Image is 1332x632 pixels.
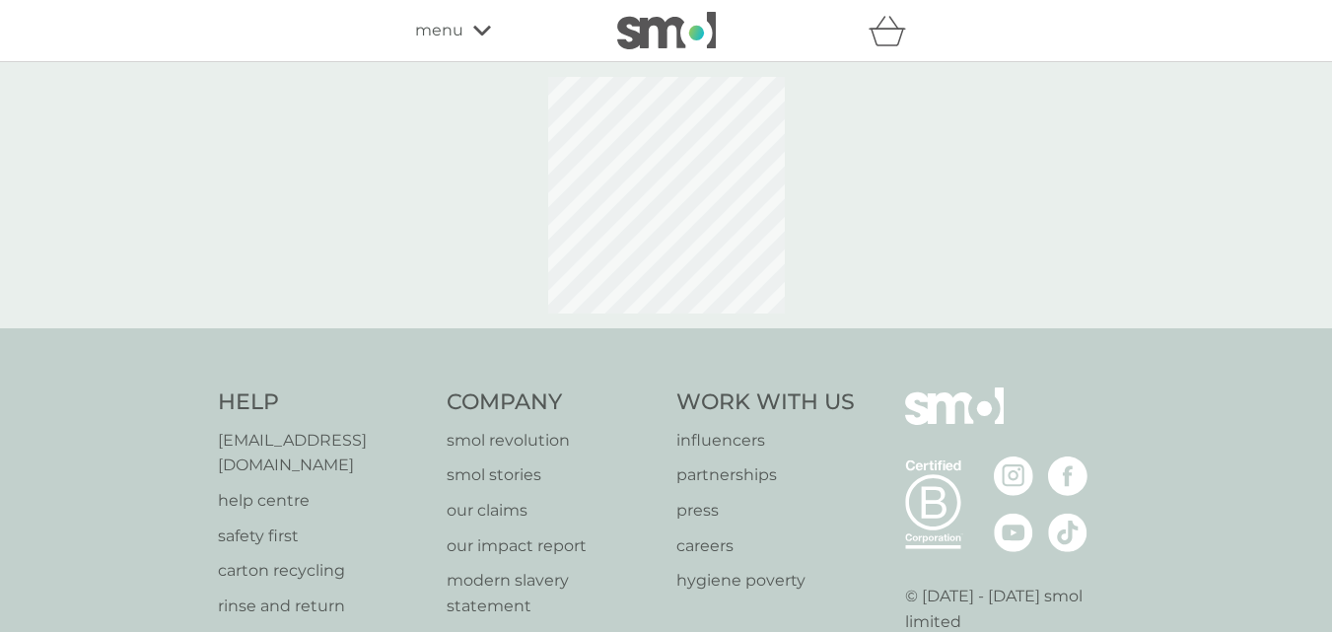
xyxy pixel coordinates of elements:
[676,568,855,594] a: hygiene poverty
[447,428,657,454] a: smol revolution
[676,428,855,454] a: influencers
[994,456,1033,496] img: visit the smol Instagram page
[415,18,463,43] span: menu
[218,488,428,514] a: help centre
[676,462,855,488] a: partnerships
[905,387,1004,455] img: smol
[447,568,657,618] a: modern slavery statement
[218,387,428,418] h4: Help
[676,533,855,559] a: careers
[869,11,918,50] div: basket
[218,428,428,478] a: [EMAIL_ADDRESS][DOMAIN_NAME]
[1048,456,1087,496] img: visit the smol Facebook page
[447,462,657,488] a: smol stories
[218,524,428,549] a: safety first
[447,533,657,559] a: our impact report
[218,594,428,619] a: rinse and return
[994,513,1033,552] img: visit the smol Youtube page
[447,498,657,524] a: our claims
[1048,513,1087,552] img: visit the smol Tiktok page
[676,498,855,524] a: press
[617,12,716,49] img: smol
[676,387,855,418] h4: Work With Us
[218,558,428,584] a: carton recycling
[447,387,657,418] h4: Company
